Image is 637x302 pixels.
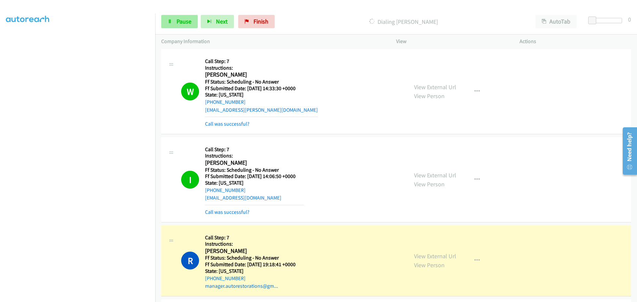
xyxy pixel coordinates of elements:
[205,91,318,98] h5: State: [US_STATE]
[161,15,198,28] a: Pause
[205,209,249,215] a: Call was successful?
[181,83,199,100] h1: W
[205,85,318,92] h5: Ff Submitted Date: [DATE] 14:33:30 +0000
[205,99,246,105] a: [PHONE_NUMBER]
[414,83,456,91] a: View External Url
[205,146,304,153] h5: Call Step: 7
[216,18,228,25] span: Next
[628,15,631,24] div: 0
[205,180,304,186] h5: State: [US_STATE]
[205,255,304,261] h5: Ff Status: Scheduling - No Answer
[205,187,246,193] a: [PHONE_NUMBER]
[205,261,304,268] h5: Ff Submitted Date: [DATE] 19:18:41 +0000
[205,241,304,247] h5: Instructions:
[177,18,191,25] span: Pause
[205,159,304,167] h2: [PERSON_NAME]
[205,58,318,65] h5: Call Step: 7
[181,252,199,270] h1: R
[205,173,304,180] h5: Ff Submitted Date: [DATE] 14:06:50 +0000
[205,247,304,255] h2: [PERSON_NAME]
[205,152,304,159] h5: Instructions:
[205,283,278,289] a: manager.autorestorations@gm...
[414,180,445,188] a: View Person
[592,18,622,23] div: Delay between calls (in seconds)
[205,234,304,241] h5: Call Step: 7
[205,167,304,173] h5: Ff Status: Scheduling - No Answer
[205,268,304,274] h5: State: [US_STATE]
[205,65,318,71] h5: Instructions:
[396,37,508,45] p: View
[205,121,249,127] a: Call was successful?
[205,275,246,281] a: [PHONE_NUMBER]
[253,18,268,25] span: Finish
[535,15,577,28] button: AutoTab
[414,252,456,260] a: View External Url
[238,15,275,28] a: Finish
[284,17,524,26] p: Dialing [PERSON_NAME]
[205,71,304,79] h2: [PERSON_NAME]
[205,107,318,113] a: [EMAIL_ADDRESS][PERSON_NAME][DOMAIN_NAME]
[414,261,445,269] a: View Person
[181,171,199,189] h1: I
[414,171,456,179] a: View External Url
[520,37,631,45] p: Actions
[414,92,445,100] a: View Person
[205,79,318,85] h5: Ff Status: Scheduling - No Answer
[201,15,234,28] button: Next
[618,125,637,177] iframe: Resource Center
[205,195,281,201] a: [EMAIL_ADDRESS][DOMAIN_NAME]
[161,37,384,45] p: Company Information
